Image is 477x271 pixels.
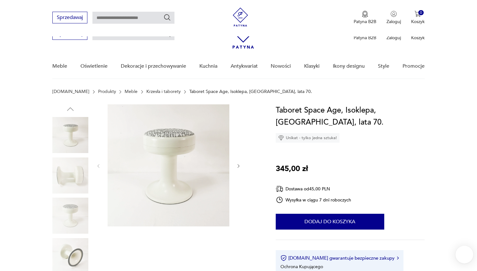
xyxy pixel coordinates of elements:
img: Patyna - sklep z meblami i dekoracjami vintage [231,8,250,27]
a: Kuchnia [199,54,217,78]
button: Zaloguj [386,11,401,25]
img: Ikona medalu [362,11,368,18]
a: Produkty [98,89,116,94]
a: Meble [52,54,67,78]
p: Patyna B2B [354,35,376,41]
p: Zaloguj [386,35,401,41]
img: Ikona certyfikatu [280,255,287,261]
a: Sprzedawaj [52,32,87,37]
p: Patyna B2B [354,19,376,25]
p: Koszyk [411,35,425,41]
img: Zdjęcie produktu Taboret Space Age, Isoklepa, Niemcy, lata 70. [52,117,88,153]
iframe: Smartsupp widget button [456,246,473,263]
img: Ikona dostawy [276,185,283,193]
div: Wysyłka w ciągu 7 dni roboczych [276,196,351,204]
button: Dodaj do koszyka [276,214,384,230]
a: Style [378,54,389,78]
img: Ikona strzałki w prawo [397,256,399,260]
img: Ikona koszyka [415,11,421,17]
a: Dekoracje i przechowywanie [121,54,186,78]
h1: Taboret Space Age, Isoklepa, [GEOGRAPHIC_DATA], lata 70. [276,104,425,128]
div: Dostawa od 45,00 PLN [276,185,351,193]
p: 345,00 zł [276,163,308,175]
a: Klasyki [304,54,320,78]
a: Nowości [271,54,291,78]
p: Zaloguj [386,19,401,25]
button: 0Koszyk [411,11,425,25]
div: 0 [418,10,424,15]
a: Sprzedawaj [52,16,87,20]
a: Antykwariat [231,54,258,78]
img: Zdjęcie produktu Taboret Space Age, Isoklepa, Niemcy, lata 70. [52,157,88,194]
a: Meble [125,89,138,94]
a: [DOMAIN_NAME] [52,89,89,94]
li: Ochrona Kupującego [280,264,323,270]
button: Sprzedawaj [52,12,87,23]
img: Zdjęcie produktu Taboret Space Age, Isoklepa, Niemcy, lata 70. [52,198,88,234]
button: Szukaj [163,14,171,21]
img: Zdjęcie produktu Taboret Space Age, Isoklepa, Niemcy, lata 70. [108,104,229,226]
a: Ikony designu [333,54,365,78]
div: Unikat - tylko jedna sztuka! [276,133,339,143]
a: Promocje [403,54,425,78]
a: Ikona medaluPatyna B2B [354,11,376,25]
button: [DOMAIN_NAME] gwarantuje bezpieczne zakupy [280,255,399,261]
img: Ikonka użytkownika [391,11,397,17]
button: Patyna B2B [354,11,376,25]
p: Koszyk [411,19,425,25]
a: Krzesła i taborety [146,89,181,94]
p: Taboret Space Age, Isoklepa, [GEOGRAPHIC_DATA], lata 70. [189,89,312,94]
a: Oświetlenie [80,54,108,78]
img: Ikona diamentu [278,135,284,141]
